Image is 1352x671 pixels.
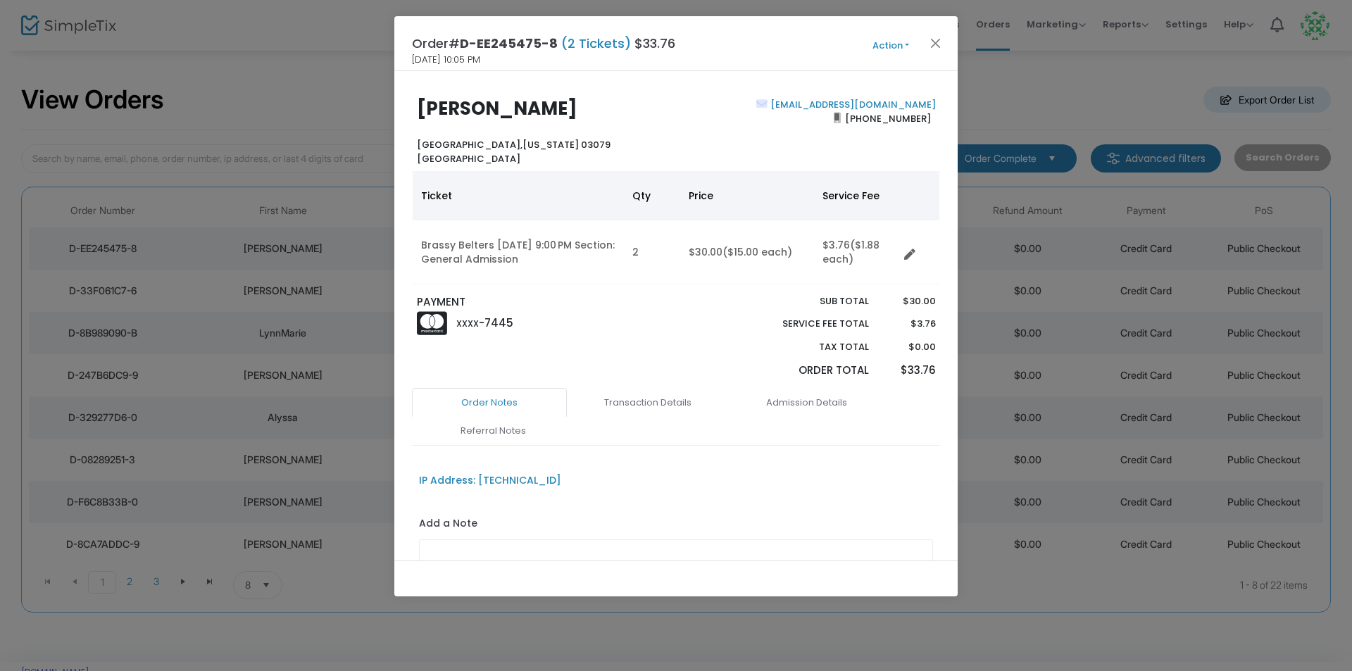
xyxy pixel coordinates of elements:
[680,171,814,220] th: Price
[412,388,567,418] a: Order Notes
[749,294,869,308] p: Sub total
[413,171,624,220] th: Ticket
[882,363,935,379] p: $33.76
[749,363,869,379] p: Order Total
[624,171,680,220] th: Qty
[413,220,624,284] td: Brassy Belters [DATE] 9:00 PM Section: General Admission
[768,98,936,111] a: [EMAIL_ADDRESS][DOMAIN_NAME]
[722,245,792,259] span: ($15.00 each)
[412,34,675,53] h4: Order# $33.76
[680,220,814,284] td: $30.00
[814,171,899,220] th: Service Fee
[882,340,935,354] p: $0.00
[417,96,577,121] b: [PERSON_NAME]
[460,35,558,52] span: D-EE245475-8
[417,138,611,165] b: [US_STATE] 03079 [GEOGRAPHIC_DATA]
[558,35,634,52] span: (2 Tickets)
[749,340,869,354] p: Tax Total
[927,34,945,52] button: Close
[419,473,561,488] div: IP Address: [TECHNICAL_ID]
[456,318,479,330] span: XXXX
[849,38,933,54] button: Action
[841,107,936,130] span: [PHONE_NUMBER]
[882,317,935,331] p: $3.76
[749,317,869,331] p: Service Fee Total
[413,171,939,284] div: Data table
[479,315,513,330] span: -7445
[419,516,477,534] label: Add a Note
[415,416,570,446] a: Referral Notes
[570,388,725,418] a: Transaction Details
[822,238,880,266] span: ($1.88 each)
[814,220,899,284] td: $3.76
[624,220,680,284] td: 2
[412,53,480,67] span: [DATE] 10:05 PM
[729,388,884,418] a: Admission Details
[882,294,935,308] p: $30.00
[417,294,670,311] p: PAYMENT
[417,138,522,151] span: [GEOGRAPHIC_DATA],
